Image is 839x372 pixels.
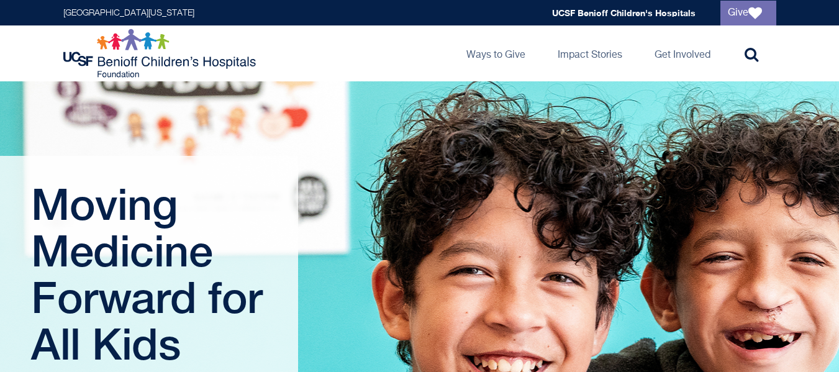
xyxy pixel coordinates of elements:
[63,29,259,78] img: Logo for UCSF Benioff Children's Hospitals Foundation
[552,7,696,18] a: UCSF Benioff Children's Hospitals
[645,25,720,81] a: Get Involved
[456,25,535,81] a: Ways to Give
[63,9,194,17] a: [GEOGRAPHIC_DATA][US_STATE]
[548,25,632,81] a: Impact Stories
[720,1,776,25] a: Give
[31,181,270,367] h1: Moving Medicine Forward for All Kids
